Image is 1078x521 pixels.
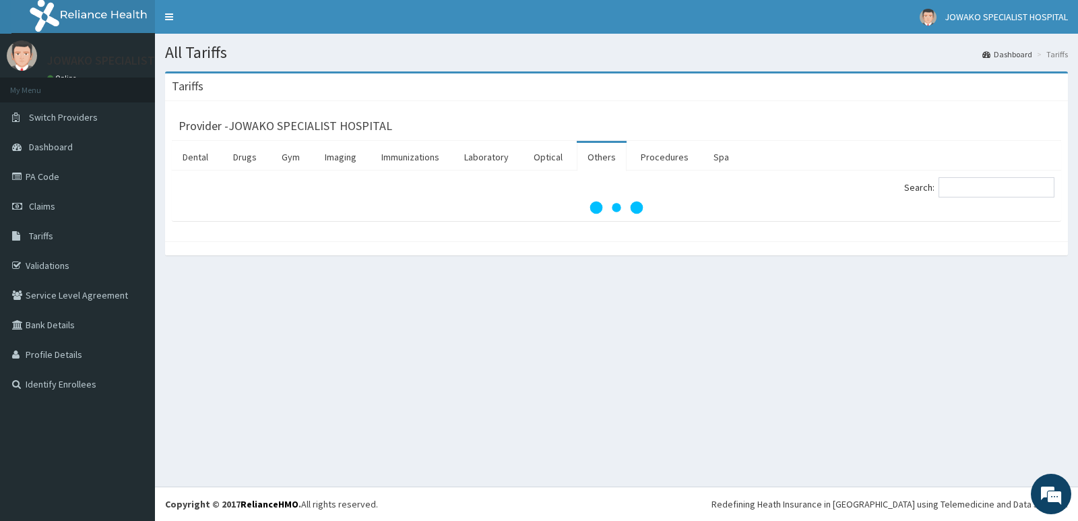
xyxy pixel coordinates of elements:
[982,49,1032,60] a: Dashboard
[271,143,311,171] a: Gym
[179,120,392,132] h3: Provider - JOWAKO SPECIALIST HOSPITAL
[78,170,186,306] span: We're online!
[241,498,298,510] a: RelianceHMO
[711,497,1068,511] div: Redefining Heath Insurance in [GEOGRAPHIC_DATA] using Telemedicine and Data Science!
[222,143,267,171] a: Drugs
[29,111,98,123] span: Switch Providers
[47,73,80,83] a: Online
[1034,49,1068,60] li: Tariffs
[165,498,301,510] strong: Copyright © 2017 .
[221,7,253,39] div: Minimize live chat window
[29,141,73,153] span: Dashboard
[703,143,740,171] a: Spa
[314,143,367,171] a: Imaging
[172,80,203,92] h3: Tariffs
[904,177,1054,197] label: Search:
[945,11,1068,23] span: JOWAKO SPECIALIST HOSPITAL
[920,9,937,26] img: User Image
[70,75,226,93] div: Chat with us now
[7,368,257,415] textarea: Type your message and hit 'Enter'
[590,181,643,235] svg: audio-loading
[29,230,53,242] span: Tariffs
[630,143,699,171] a: Procedures
[577,143,627,171] a: Others
[29,200,55,212] span: Claims
[165,44,1068,61] h1: All Tariffs
[47,55,210,67] p: JOWAKO SPECIALIST HOSPITAL
[7,40,37,71] img: User Image
[172,143,219,171] a: Dental
[155,487,1078,521] footer: All rights reserved.
[371,143,450,171] a: Immunizations
[939,177,1054,197] input: Search:
[523,143,573,171] a: Optical
[25,67,55,101] img: d_794563401_company_1708531726252_794563401
[453,143,519,171] a: Laboratory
